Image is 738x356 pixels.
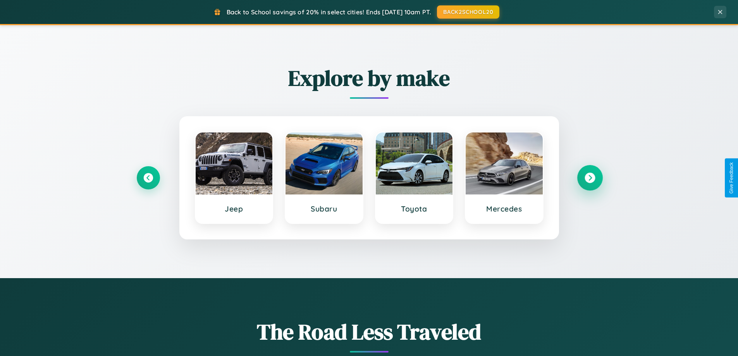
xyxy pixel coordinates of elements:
[729,162,734,194] div: Give Feedback
[437,5,499,19] button: BACK2SCHOOL20
[293,204,355,213] h3: Subaru
[384,204,445,213] h3: Toyota
[473,204,535,213] h3: Mercedes
[227,8,431,16] span: Back to School savings of 20% in select cities! Ends [DATE] 10am PT.
[137,317,602,347] h1: The Road Less Traveled
[203,204,265,213] h3: Jeep
[137,63,602,93] h2: Explore by make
